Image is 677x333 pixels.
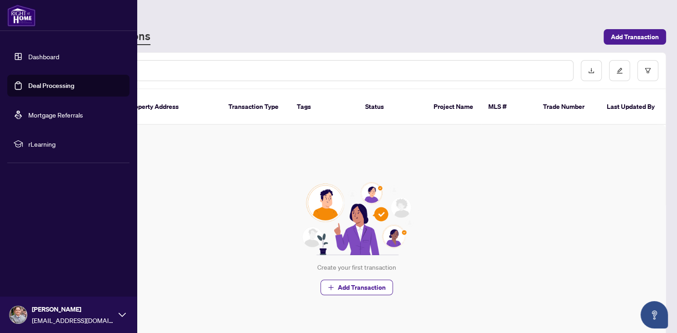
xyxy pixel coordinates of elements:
span: Add Transaction [338,280,386,295]
span: [EMAIL_ADDRESS][DOMAIN_NAME] [32,315,114,325]
span: plus [328,284,334,291]
a: Deal Processing [28,82,74,90]
th: Last Updated By [599,89,668,125]
button: Add Transaction [604,29,666,45]
span: rLearning [28,139,123,149]
button: Add Transaction [320,280,393,295]
a: Dashboard [28,52,59,61]
th: Project Name [426,89,481,125]
span: Add Transaction [611,30,659,44]
span: edit [616,67,623,74]
span: [PERSON_NAME] [32,304,114,314]
img: Profile Icon [10,306,27,323]
button: edit [609,60,630,81]
th: Tags [289,89,358,125]
span: download [588,67,594,74]
button: filter [637,60,658,81]
th: MLS # [481,89,536,125]
img: Null State Icon [298,182,416,255]
th: Property Address [121,89,221,125]
th: Status [358,89,426,125]
th: Transaction Type [221,89,289,125]
a: Mortgage Referrals [28,111,83,119]
span: filter [645,67,651,74]
img: logo [7,5,36,26]
div: Create your first transaction [317,262,396,272]
th: Trade Number [536,89,599,125]
button: download [581,60,602,81]
button: Open asap [641,301,668,328]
